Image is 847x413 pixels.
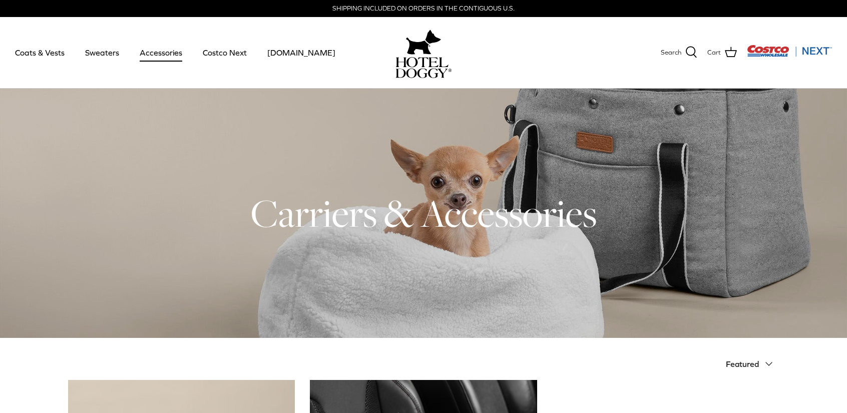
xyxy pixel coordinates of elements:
[406,27,441,57] img: hoteldoggy.com
[707,48,721,58] span: Cart
[661,48,681,58] span: Search
[194,36,256,70] a: Costco Next
[131,36,191,70] a: Accessories
[258,36,344,70] a: [DOMAIN_NAME]
[747,45,832,57] img: Costco Next
[707,46,737,59] a: Cart
[76,36,128,70] a: Sweaters
[395,27,452,78] a: hoteldoggy.com hoteldoggycom
[68,189,779,238] h1: Carriers & Accessories
[726,359,759,368] span: Featured
[747,51,832,59] a: Visit Costco Next
[6,36,74,70] a: Coats & Vests
[726,353,779,375] button: Featured
[661,46,697,59] a: Search
[395,57,452,78] img: hoteldoggycom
